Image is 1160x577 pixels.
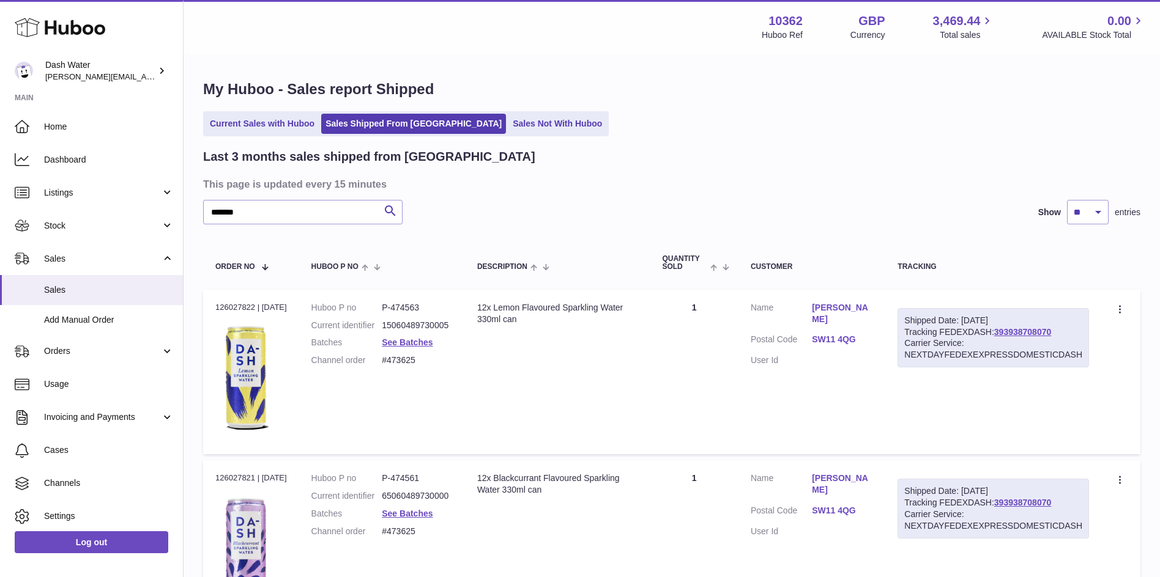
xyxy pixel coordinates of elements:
[15,531,168,553] a: Log out
[858,13,885,29] strong: GBP
[15,62,33,80] img: james@dash-water.com
[751,505,812,520] dt: Postal Code
[311,320,382,331] dt: Current identifier
[203,177,1137,191] h3: This page is updated every 15 minutes
[45,72,245,81] span: [PERSON_NAME][EMAIL_ADDRESS][DOMAIN_NAME]
[382,526,453,537] dd: #473625
[933,13,995,41] a: 3,469.44 Total sales
[44,253,161,265] span: Sales
[44,154,174,166] span: Dashboard
[311,337,382,348] dt: Batches
[382,337,433,347] a: See Batches
[311,508,382,520] dt: Batches
[477,302,638,325] div: 12x Lemon Flavoured Sparkling Water 330ml can
[751,355,812,366] dt: User Id
[751,334,812,348] dt: Postal Code
[44,510,174,522] span: Settings
[311,472,382,484] dt: Huboo P no
[382,355,453,366] dd: #473625
[382,490,453,502] dd: 65060489730000
[812,334,873,345] a: SW11 4QG
[215,317,277,439] img: 103621706197699.png
[940,29,994,41] span: Total sales
[203,79,1140,99] h1: My Huboo - Sales report Shipped
[44,378,174,390] span: Usage
[850,29,885,41] div: Currency
[1042,13,1145,41] a: 0.00 AVAILABLE Stock Total
[904,485,1082,497] div: Shipped Date: [DATE]
[508,114,606,134] a: Sales Not With Huboo
[751,472,812,499] dt: Name
[477,263,527,271] span: Description
[206,114,319,134] a: Current Sales with Huboo
[812,472,873,496] a: [PERSON_NAME]
[751,526,812,537] dt: User Id
[898,308,1089,368] div: Tracking FEDEXDASH:
[1115,207,1140,218] span: entries
[382,509,433,518] a: See Batches
[203,149,535,165] h2: Last 3 months sales shipped from [GEOGRAPHIC_DATA]
[904,315,1082,326] div: Shipped Date: [DATE]
[311,526,382,537] dt: Channel order
[44,284,174,296] span: Sales
[382,302,453,314] dd: P-474563
[994,498,1051,507] a: 393938708070
[311,490,382,502] dt: Current identifier
[933,13,981,29] span: 3,469.44
[45,59,155,83] div: Dash Water
[1042,29,1145,41] span: AVAILABLE Stock Total
[650,290,738,454] td: 1
[215,263,255,271] span: Order No
[321,114,506,134] a: Sales Shipped From [GEOGRAPHIC_DATA]
[215,302,287,313] div: 126027822 | [DATE]
[812,505,873,516] a: SW11 4QG
[768,13,803,29] strong: 10362
[898,263,1089,271] div: Tracking
[382,320,453,331] dd: 15060489730005
[904,337,1082,361] div: Carrier Service: NEXTDAYFEDEXEXPRESSDOMESTICDASH
[44,121,174,133] span: Home
[751,263,873,271] div: Customer
[751,302,812,328] dt: Name
[44,477,174,489] span: Channels
[904,509,1082,532] div: Carrier Service: NEXTDAYFEDEXEXPRESSDOMESTICDASH
[662,255,707,271] span: Quantity Sold
[44,345,161,357] span: Orders
[477,472,638,496] div: 12x Blackcurrant Flavoured Sparkling Water 330ml can
[311,263,359,271] span: Huboo P no
[311,355,382,366] dt: Channel order
[382,472,453,484] dd: P-474561
[994,327,1051,337] a: 393938708070
[812,302,873,325] a: [PERSON_NAME]
[1038,207,1061,218] label: Show
[44,220,161,232] span: Stock
[44,314,174,326] span: Add Manual Order
[311,302,382,314] dt: Huboo P no
[44,411,161,423] span: Invoicing and Payments
[762,29,803,41] div: Huboo Ref
[1107,13,1131,29] span: 0.00
[215,472,287,483] div: 126027821 | [DATE]
[898,479,1089,538] div: Tracking FEDEXDASH:
[44,187,161,199] span: Listings
[44,444,174,456] span: Cases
